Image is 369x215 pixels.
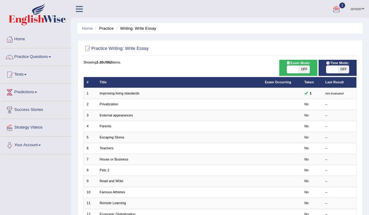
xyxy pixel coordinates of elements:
[84,88,97,99] td: 1
[100,179,123,183] a: Read and Write
[115,25,156,31] li: Writing: Write Essay
[106,60,112,64] b: 562
[0,101,71,117] a: Success Stories
[100,168,109,172] a: Pets 2
[84,77,97,88] th: #
[84,132,97,143] td: 5
[0,119,71,134] a: Strategy Videos
[100,113,133,117] a: External appearances
[97,60,103,64] b: 1-20
[279,60,318,76] div: Show exams occurring in exams
[84,60,357,65] div: Showing of items.
[284,60,312,66] span: Exam Mode:
[304,124,309,128] em: No
[84,187,97,198] td: 10
[325,124,354,129] div: –
[339,2,345,8] span: 3
[0,48,71,64] a: Practice Questions
[82,26,93,31] a: Home
[94,25,114,31] li: Practice
[84,176,97,187] td: 9
[265,80,291,84] a: Exam Occurring
[324,60,351,66] span: Time Mode:
[304,113,309,117] em: No
[304,201,309,205] em: No
[304,190,309,194] em: No
[304,157,309,161] em: No
[304,168,309,172] em: No
[304,146,309,150] em: No
[84,165,97,176] td: 8
[100,91,139,95] a: Improving living standards
[100,135,124,139] a: Escaping Stress
[325,146,354,151] div: –
[84,143,97,154] td: 6
[84,121,97,132] td: 4
[325,92,344,95] small: Not Evaluated
[325,168,354,173] div: –
[298,66,310,73] span: OFF
[100,190,125,194] a: Famous Athletes
[338,66,349,73] span: OFF
[0,66,71,81] a: Tests
[0,137,71,152] a: Your Account
[301,77,322,88] th: Taken
[97,77,262,88] th: Title
[84,45,253,53] h2: Practice Writing: Write Essay
[325,157,354,162] div: –
[322,77,357,88] th: Last Result
[325,179,354,184] div: –
[84,110,97,121] td: 3
[0,31,71,46] a: Home
[100,124,111,128] a: Parents
[325,201,354,206] div: –
[325,113,354,118] div: –
[325,102,354,107] div: –
[100,102,118,106] a: Privatization
[84,99,97,110] td: 2
[84,154,97,165] td: 7
[100,146,114,150] a: Teachers
[304,135,309,139] em: No
[100,201,126,205] a: Remote Learning
[325,135,354,140] div: –
[325,190,354,195] div: –
[0,84,71,99] a: Predictions
[304,179,309,183] em: No
[304,102,309,106] em: No
[100,157,128,161] a: House or Business
[84,198,97,209] td: 11
[308,91,314,96] span: You can still take this question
